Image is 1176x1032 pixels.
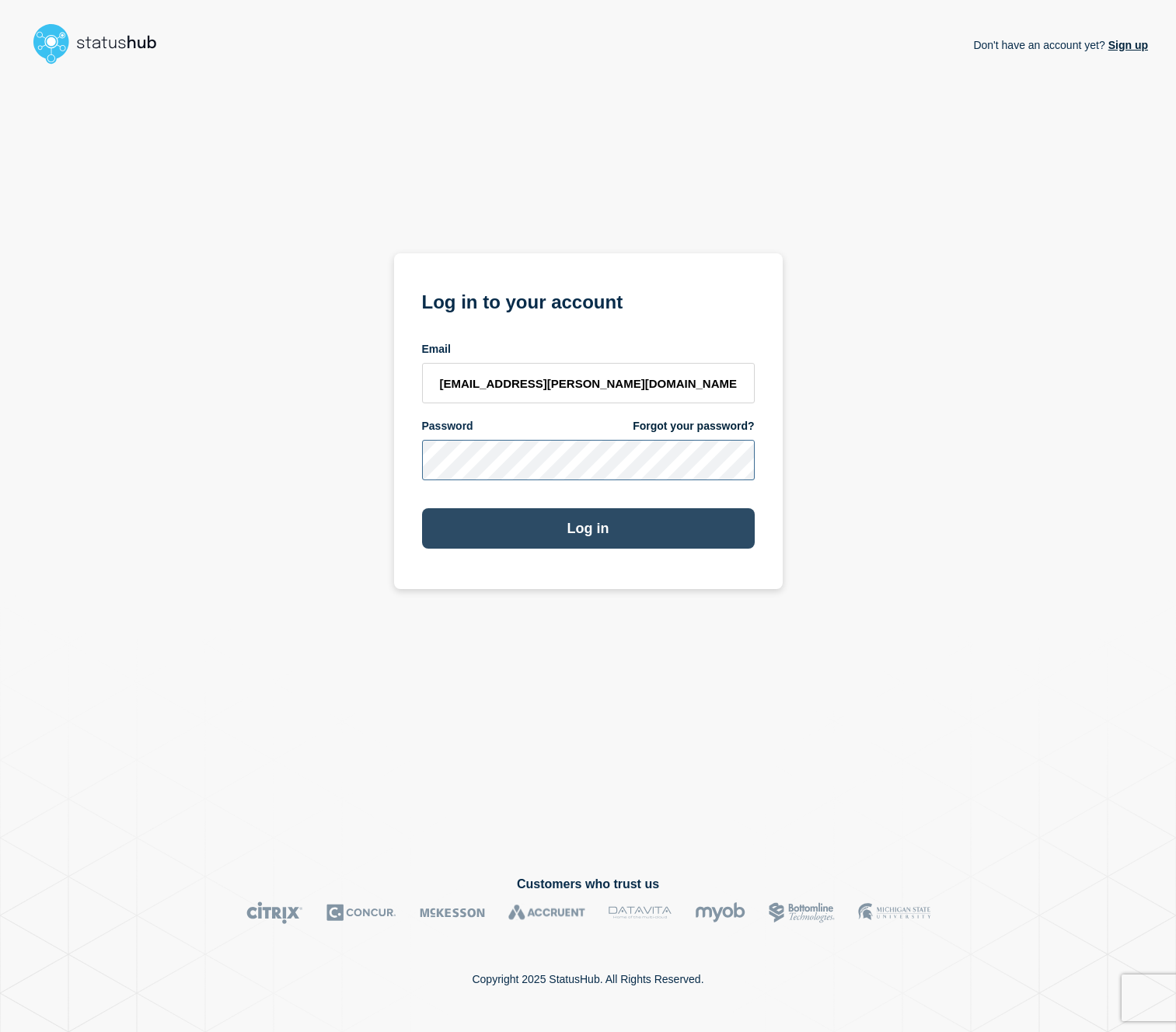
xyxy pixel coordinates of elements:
input: email input [422,363,755,403]
img: DataVita logo [609,901,672,924]
img: McKesson logo [420,901,485,924]
input: password input [422,440,755,480]
img: StatusHub logo [28,19,176,68]
img: MSU logo [858,901,930,924]
img: Concur logo [326,901,396,924]
h2: Customers who trust us [28,877,1148,891]
img: Accruent logo [508,901,585,924]
button: Log in [422,508,755,549]
a: Forgot your password? [633,419,754,434]
img: Bottomline logo [769,901,835,924]
p: Don't have an account yet? [973,26,1148,64]
img: myob logo [695,901,745,924]
span: Email [422,342,451,357]
p: Copyright 2025 StatusHub. All Rights Reserved. [472,973,703,985]
img: Citrix logo [246,901,303,924]
h1: Log in to your account [422,286,755,315]
span: Password [422,419,473,434]
a: Sign up [1105,39,1148,51]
